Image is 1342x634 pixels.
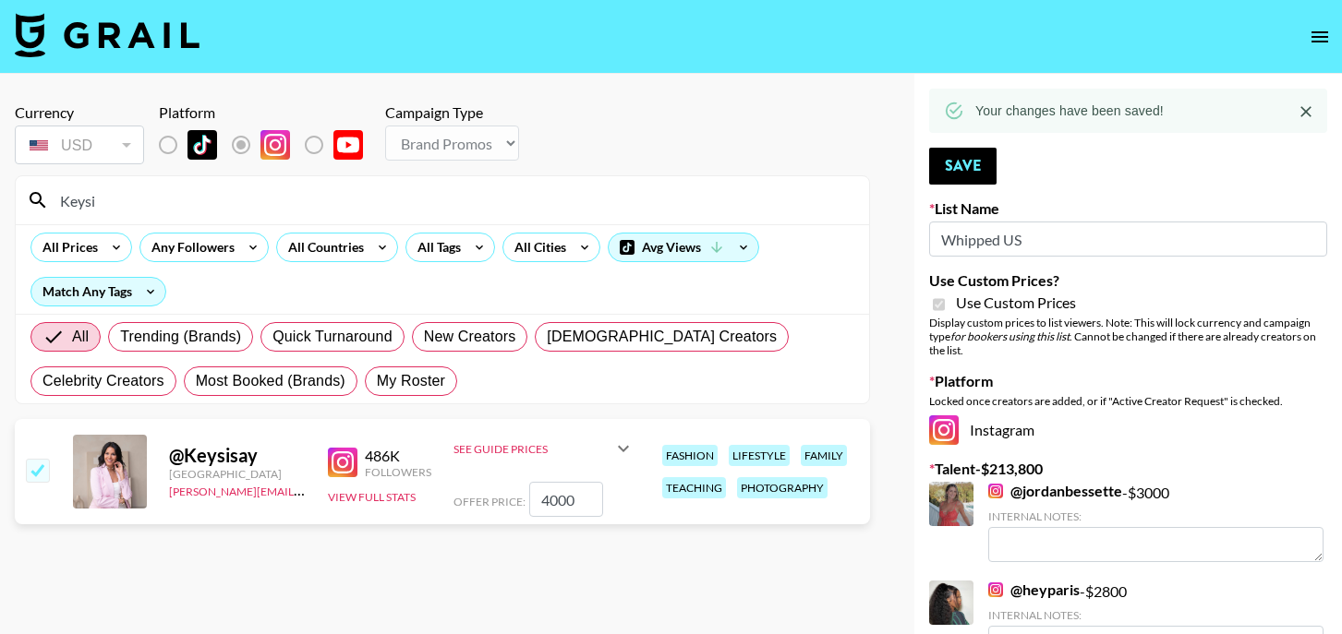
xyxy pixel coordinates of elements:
span: Most Booked (Brands) [196,370,345,392]
a: @heyparis [988,580,1080,599]
div: Followers [365,465,431,479]
div: 486K [365,447,431,465]
div: Avg Views [609,233,758,261]
button: View Full Stats [328,490,416,504]
div: Your changes have been saved! [975,94,1164,127]
div: Locked once creators are added, or if "Active Creator Request" is checked. [929,394,1327,408]
div: lifestyle [729,445,790,466]
button: Close [1292,98,1320,126]
div: @ Keysisay [169,444,306,467]
a: [PERSON_NAME][EMAIL_ADDRESS][PERSON_NAME][DOMAIN_NAME] [169,481,530,498]
img: Instagram [988,582,1003,597]
div: Internal Notes: [988,509,1324,523]
span: Trending (Brands) [120,326,241,348]
div: See Guide Prices [453,426,635,471]
span: My Roster [377,370,445,392]
img: Instagram [260,130,290,160]
em: for bookers using this list [950,329,1070,343]
button: Save [929,148,997,185]
div: Instagram [929,415,1327,445]
span: [DEMOGRAPHIC_DATA] Creators [547,326,777,348]
label: Platform [929,372,1327,390]
span: Quick Turnaround [272,326,393,348]
label: List Name [929,199,1327,218]
div: Match Any Tags [31,278,165,305]
img: Grail Talent [15,13,199,57]
img: YouTube [333,130,363,160]
div: All Prices [31,233,102,261]
input: 8,500 [529,482,603,517]
input: Search by User Name [49,185,858,215]
div: Any Followers [140,233,238,261]
div: Display custom prices to list viewers. Note: This will lock currency and campaign type . Cannot b... [929,316,1327,357]
span: Celebrity Creators [42,370,164,392]
div: photography [737,477,828,498]
div: - $ 3000 [988,482,1324,562]
a: @jordanbessette [988,482,1122,500]
span: Use Custom Prices [956,293,1076,312]
div: Campaign Type [385,103,519,122]
div: fashion [662,445,718,466]
img: Instagram [988,484,1003,498]
button: open drawer [1301,18,1338,55]
span: Offer Price: [453,495,526,508]
div: All Cities [503,233,570,261]
div: Currency [15,103,144,122]
span: New Creators [424,326,516,348]
div: [GEOGRAPHIC_DATA] [169,467,306,481]
img: TikTok [187,130,217,160]
label: Talent - $ 213,800 [929,460,1327,478]
span: All [72,326,89,348]
div: teaching [662,477,726,498]
div: List locked to Instagram. [159,126,378,164]
div: USD [18,129,140,161]
div: Internal Notes: [988,608,1324,622]
label: Use Custom Prices? [929,271,1327,290]
div: All Countries [277,233,368,261]
div: All Tags [406,233,465,261]
div: See Guide Prices [453,442,612,456]
div: Platform [159,103,378,122]
img: Instagram [328,448,357,477]
div: Currency is locked to USD [15,122,144,168]
div: family [801,445,847,466]
img: Instagram [929,415,959,445]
